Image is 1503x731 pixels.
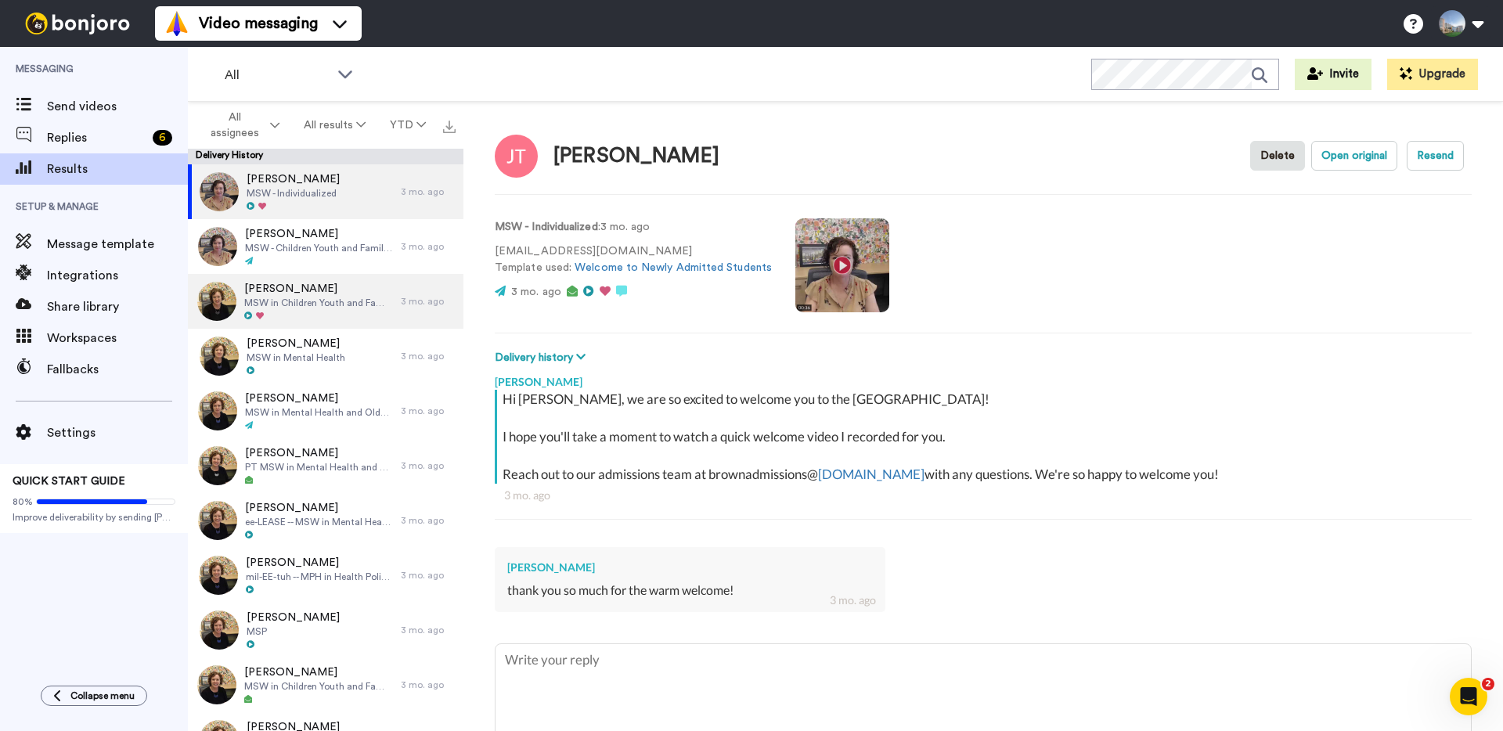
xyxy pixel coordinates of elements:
span: All assignees [204,110,267,141]
span: [PERSON_NAME] [245,500,393,516]
span: MSW - Individualized [247,187,340,200]
div: 3 mo. ago [401,624,456,636]
div: 3 mo. ago [401,569,456,582]
div: [PERSON_NAME] [553,145,719,167]
span: [PERSON_NAME] [247,171,340,187]
div: 6 [153,130,172,146]
span: MSW in Children Youth and Families and Sexual Health and Education [244,680,393,693]
img: ac3ec150-0416-46b4-bc50-bd9753d8a1df-thumb.jpg [200,610,239,650]
span: MSW in Children Youth and Families and Violence and Injury Prevention [244,297,393,309]
span: [PERSON_NAME] [244,664,393,680]
span: PT MSW in Mental Health and Violence and Injury Prevention [245,461,393,474]
a: [PERSON_NAME]MSW in Mental Health and Older Adults and Aging Societies3 mo. ago [188,384,463,438]
a: [PERSON_NAME]MSW - Children Youth and Families and System Dynamics3 mo. ago [188,219,463,274]
span: All [225,66,330,85]
img: 01834437-4a67-4784-aa91-31faf9c203db-thumb.jpg [198,227,237,266]
span: Video messaging [199,13,318,34]
img: b9fa24e3-40da-4675-a8fb-66fe40a1f9ad-thumb.jpg [197,282,236,321]
div: 3 mo. ago [401,459,456,472]
span: Integrations [47,266,188,285]
img: 4f254b3d-695e-4916-a7b2-498efa0db2ab-thumb.jpg [197,665,236,704]
span: [PERSON_NAME] [247,336,345,351]
div: 3 mo. ago [401,514,456,527]
div: [PERSON_NAME] [507,560,873,575]
button: Delivery history [495,349,590,366]
span: Send videos [47,97,188,116]
p: : 3 mo. ago [495,219,772,236]
button: Delete [1250,141,1305,171]
button: Upgrade [1387,59,1478,90]
span: QUICK START GUIDE [13,476,125,487]
span: Collapse menu [70,690,135,702]
span: [PERSON_NAME] [244,281,393,297]
span: 3 mo. ago [511,286,561,297]
span: [PERSON_NAME] [247,610,340,625]
span: Fallbacks [47,360,188,379]
span: ee-LEASE -- MSW in Mental Health and Management [245,516,393,528]
span: [PERSON_NAME] [245,226,393,242]
div: 3 mo. ago [401,350,456,362]
a: [PERSON_NAME]MSW - Individualized3 mo. ago [188,164,463,219]
span: 80% [13,495,33,508]
div: thank you so much for the warm welcome! [507,582,873,600]
div: 3 mo. ago [401,240,456,253]
a: [DOMAIN_NAME] [818,466,925,482]
span: Improve deliverability by sending [PERSON_NAME]’s from your own email [13,511,175,524]
a: [PERSON_NAME]PT MSW in Mental Health and Violence and Injury Prevention3 mo. ago [188,438,463,493]
span: [PERSON_NAME] [246,555,393,571]
a: [PERSON_NAME]MSW in Children Youth and Families and Violence and Injury Prevention3 mo. ago [188,274,463,329]
button: Export all results that match these filters now. [438,113,460,137]
span: MSW - Children Youth and Families and System Dynamics [245,242,393,254]
div: Hi [PERSON_NAME], we are so excited to welcome you to the [GEOGRAPHIC_DATA]! I hope you'll take a... [503,390,1468,484]
img: 43f89b5c-242a-402b-b8bf-142c586a3911-thumb.jpg [198,446,237,485]
div: 3 mo. ago [401,679,456,691]
a: [PERSON_NAME]MSW in Children Youth and Families and Sexual Health and Education3 mo. ago [188,657,463,712]
span: Workspaces [47,329,188,347]
strong: MSW - Individualized [495,221,598,232]
img: Image of Jay Teasley [495,135,538,178]
button: All assignees [191,103,291,147]
button: Collapse menu [41,686,147,706]
span: Results [47,160,188,178]
span: 2 [1482,678,1494,690]
div: 3 mo. ago [504,488,1462,503]
span: MSP [247,625,340,638]
img: 43ffdcdd-ba14-403d-b49e-92de9718b1f9-thumb.jpg [199,556,238,595]
img: b8fd4494-ebbf-4fd0-983f-2c7e9ae0f722-thumb.jpg [198,391,237,430]
div: 3 mo. ago [401,405,456,417]
img: f1c7269c-e2e0-4487-a484-ebd979f7c691-thumb.jpg [200,337,239,376]
span: Settings [47,423,188,442]
a: [PERSON_NAME]MSW in Mental Health3 mo. ago [188,329,463,384]
p: [EMAIL_ADDRESS][DOMAIN_NAME] Template used: [495,243,772,276]
button: Resend [1407,141,1464,171]
a: [PERSON_NAME]ee-LEASE -- MSW in Mental Health and Management3 mo. ago [188,493,463,548]
img: export.svg [443,121,456,133]
a: Welcome to Newly Admitted Students [575,262,772,273]
span: MSW in Mental Health and Older Adults and Aging Societies [245,406,393,419]
img: b9ed5bb8-8700-47d2-bd72-509beca38168-thumb.jpg [198,501,237,540]
span: [PERSON_NAME] [245,391,393,406]
span: mil-EE-tuh -- MPH in Health Policy Analysis [246,571,393,583]
img: bj-logo-header-white.svg [19,13,136,34]
img: 216ac25e-67c0-4ae3-99c7-98ea0f084745-thumb.jpg [200,172,239,211]
div: 3 mo. ago [401,185,456,198]
div: [PERSON_NAME] [495,366,1472,390]
a: [PERSON_NAME]mil-EE-tuh -- MPH in Health Policy Analysis3 mo. ago [188,548,463,603]
span: Replies [47,128,146,147]
img: vm-color.svg [164,11,189,36]
span: [PERSON_NAME] [245,445,393,461]
iframe: Intercom live chat [1450,678,1487,715]
a: [PERSON_NAME]MSP3 mo. ago [188,603,463,657]
span: Share library [47,297,188,316]
span: MSW in Mental Health [247,351,345,364]
button: YTD [378,111,438,139]
button: Open original [1311,141,1397,171]
button: All results [291,111,377,139]
span: Message template [47,235,188,254]
div: 3 mo. ago [401,295,456,308]
div: Delivery History [188,149,463,164]
button: Invite [1295,59,1371,90]
div: 3 mo. ago [830,592,876,608]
